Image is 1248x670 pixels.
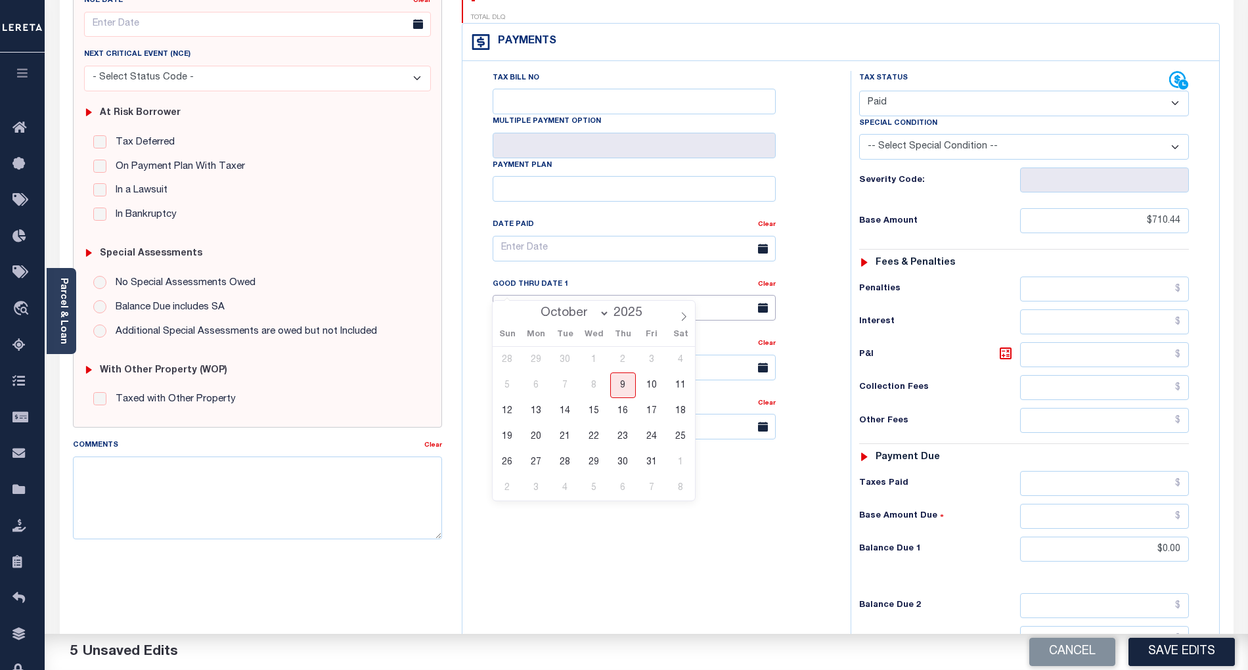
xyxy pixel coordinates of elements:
input: $ [1020,342,1190,367]
span: October 1, 2025 [581,347,607,372]
i: travel_explore [12,301,33,318]
button: Save Edits [1128,638,1235,666]
span: October 31, 2025 [638,449,664,475]
span: October 21, 2025 [552,424,578,449]
span: October 25, 2025 [667,424,693,449]
span: October 14, 2025 [552,398,578,424]
span: October 18, 2025 [667,398,693,424]
label: Special Condition [859,118,937,129]
label: Tax Status [859,73,908,84]
span: November 1, 2025 [667,449,693,475]
span: November 4, 2025 [552,475,578,501]
h6: Taxes Paid [859,478,1019,489]
span: Mon [522,331,550,340]
span: Sat [666,331,695,340]
span: October 5, 2025 [495,372,520,398]
input: Enter Date [493,295,776,321]
span: October 7, 2025 [552,372,578,398]
input: $ [1020,537,1190,562]
h6: Balance Due 2 [859,600,1019,611]
h6: Fees & Penalties [876,257,955,269]
label: In a Lawsuit [109,183,167,198]
span: October 28, 2025 [552,449,578,475]
span: October 2, 2025 [610,347,636,372]
span: November 2, 2025 [495,475,520,501]
p: TOTAL DLQ [471,13,505,23]
span: October 12, 2025 [495,398,520,424]
span: October 30, 2025 [610,449,636,475]
a: Parcel & Loan [58,278,68,344]
span: October 11, 2025 [667,372,693,398]
h6: with Other Property (WOP) [100,365,227,376]
span: September 29, 2025 [524,347,549,372]
h6: Interest [859,317,1019,327]
span: September 30, 2025 [552,347,578,372]
input: $ [1020,309,1190,334]
span: November 8, 2025 [667,475,693,501]
h6: Other Fees [859,416,1019,426]
span: November 5, 2025 [581,475,607,501]
label: Good Thru Date 1 [493,279,568,290]
label: Next Critical Event (NCE) [84,49,190,60]
label: Balance Due includes SA [109,300,225,315]
span: October 16, 2025 [610,398,636,424]
label: No Special Assessments Owed [109,276,256,291]
h6: P&I [859,346,1019,364]
h6: Balance Due 1 [859,544,1019,554]
h6: Special Assessments [100,248,202,259]
input: Enter Date [84,12,431,37]
input: $ [1020,471,1190,496]
span: October 13, 2025 [524,398,549,424]
a: Clear [758,400,776,407]
span: October 19, 2025 [495,424,520,449]
span: Thu [608,331,637,340]
span: November 7, 2025 [638,475,664,501]
h4: Payments [491,35,556,48]
span: November 3, 2025 [524,475,549,501]
span: November 6, 2025 [610,475,636,501]
span: October 27, 2025 [524,449,549,475]
span: October 24, 2025 [638,424,664,449]
h6: Severity Code: [859,175,1019,186]
input: $ [1020,593,1190,618]
span: October 6, 2025 [524,372,549,398]
input: $ [1020,626,1190,651]
label: Additional Special Assessments are owed but not Included [109,324,377,340]
span: October 15, 2025 [581,398,607,424]
span: October 22, 2025 [581,424,607,449]
input: $ [1020,375,1190,400]
span: October 4, 2025 [667,347,693,372]
input: $ [1020,208,1190,233]
span: Tue [550,331,579,340]
label: Comments [73,440,118,451]
h6: Penalties [859,284,1019,294]
a: Clear [758,281,776,288]
span: October 17, 2025 [638,398,664,424]
span: 5 [70,645,78,659]
span: October 26, 2025 [495,449,520,475]
label: Payment Plan [493,160,552,171]
label: On Payment Plan With Taxer [109,160,245,175]
select: Month [535,307,610,320]
a: Clear [758,221,776,228]
label: In Bankruptcy [109,208,177,223]
span: Sun [493,331,522,340]
h6: Collection Fees [859,382,1019,393]
h6: Base Amount Due [859,511,1019,522]
a: Clear [758,340,776,347]
label: Taxed with Other Property [109,392,236,407]
input: $ [1020,277,1190,301]
input: $ [1020,504,1190,529]
label: Tax Bill No [493,73,539,84]
span: October 29, 2025 [581,449,607,475]
h6: Base Amount [859,216,1019,227]
input: Year [610,306,653,321]
input: $ [1020,408,1190,433]
label: Tax Deferred [109,135,175,150]
span: October 9, 2025 [610,372,636,398]
span: October 8, 2025 [581,372,607,398]
a: Clear [424,442,442,449]
button: Cancel [1029,638,1115,666]
h6: Payment due [876,452,940,463]
label: Multiple Payment Option [493,116,601,127]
